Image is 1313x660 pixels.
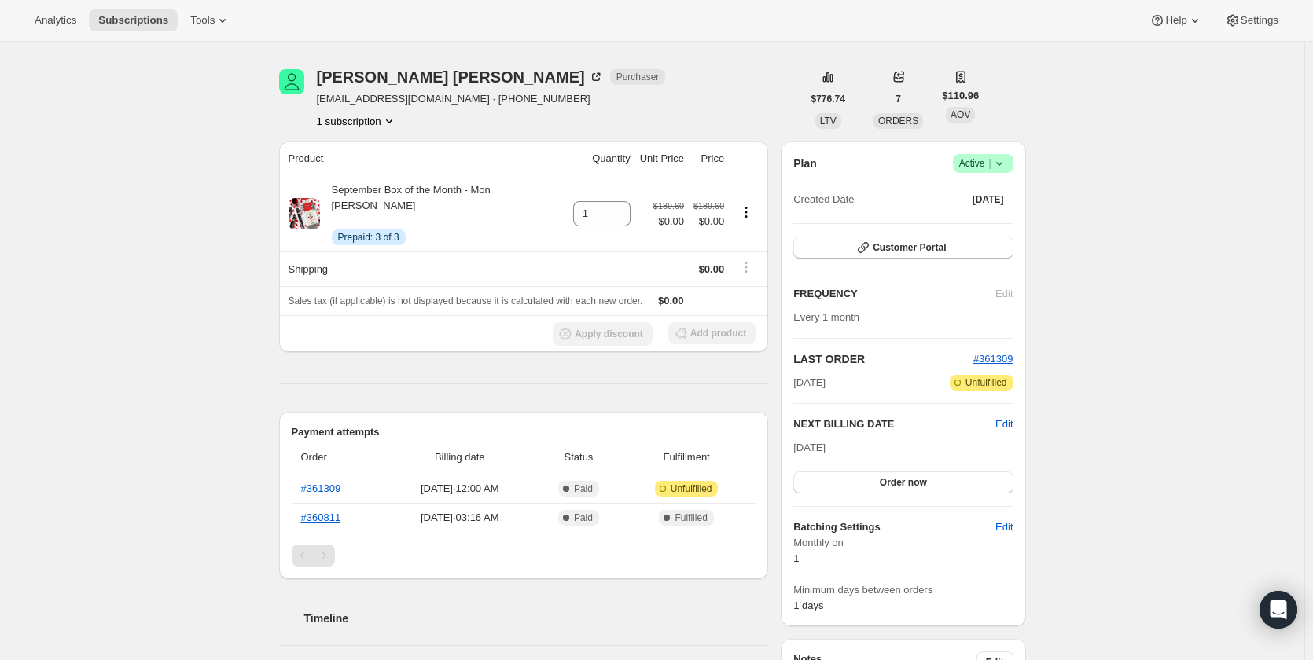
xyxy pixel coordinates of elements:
span: Sales tax (if applicable) is not displayed because it is calculated with each new order. [289,295,643,306]
span: $0.00 [653,214,684,229]
span: Status [540,449,617,465]
span: Edit [995,519,1013,535]
div: September Box of the Month - Mon [PERSON_NAME] [320,182,564,245]
span: 1 [793,552,799,564]
span: Help [1165,14,1186,27]
button: Product actions [734,203,759,221]
nav: Pagination [292,544,756,566]
h2: NEXT BILLING DATE [793,416,995,432]
button: Customer Portal [793,236,1013,258]
h2: Timeline [304,610,769,626]
span: Customer Portal [873,241,946,254]
button: Shipping actions [734,258,759,276]
button: $776.74 [802,88,855,110]
span: $0.00 [693,214,724,229]
h2: LAST ORDER [793,351,973,367]
span: [DATE] · 03:16 AM [389,510,531,526]
span: ORDERS [878,115,918,126]
button: Edit [995,416,1013,432]
h6: Batching Settings [793,519,995,535]
span: Settings [1241,14,1278,27]
button: [DATE] [963,189,1013,211]
div: [PERSON_NAME] [PERSON_NAME] [317,69,604,85]
h2: Payment attempts [292,424,756,440]
span: [DATE] [973,193,1004,206]
span: | [988,157,991,170]
button: #361309 [973,351,1013,367]
span: 1 days [793,599,823,611]
small: $189.60 [693,201,724,211]
span: Fulfillment [627,449,746,465]
span: Analytics [35,14,76,27]
img: product img [289,198,320,229]
span: Active [959,156,1007,171]
span: Purchaser [616,71,660,83]
small: $189.60 [653,201,684,211]
span: 7 [896,93,901,105]
span: Unfulfilled [965,376,1007,389]
span: Billing date [389,449,531,465]
span: $776.74 [811,93,845,105]
span: [DATE] [793,442,826,453]
button: Help [1140,9,1212,31]
span: Minimum days between orders [793,582,1013,598]
span: [EMAIL_ADDRESS][DOMAIN_NAME] · [PHONE_NUMBER] [317,91,666,107]
button: Tools [181,9,240,31]
span: Created Date [793,192,854,207]
button: Subscriptions [89,9,178,31]
th: Quantity [568,141,635,176]
th: Unit Price [635,141,689,176]
h2: FREQUENCY [793,286,995,302]
button: 7 [886,88,910,110]
span: Laurie Craig [279,69,304,94]
span: AOV [951,109,970,120]
span: Every 1 month [793,311,859,323]
th: Shipping [279,251,568,286]
th: Price [689,141,729,176]
button: Product actions [317,113,397,129]
span: [DATE] [793,375,826,390]
span: Monthly on [793,535,1013,551]
span: $110.96 [942,88,979,104]
a: #361309 [301,482,341,494]
span: Tools [190,14,215,27]
button: Order now [793,471,1013,493]
span: Order now [880,476,927,489]
span: Subscriptions [98,14,168,27]
button: Edit [986,515,1022,540]
span: Paid [574,511,593,524]
th: Product [279,141,568,176]
span: $0.00 [658,295,684,306]
span: Fulfilled [675,511,707,524]
a: #361309 [973,353,1013,365]
span: LTV [820,115,837,126]
th: Order [292,440,384,475]
span: Prepaid: 3 of 3 [338,231,399,244]
a: #360811 [301,511,341,523]
span: Unfulfilled [671,482,712,495]
span: $0.00 [699,263,725,275]
span: [DATE] · 12:00 AM [389,481,531,497]
button: Analytics [25,9,86,31]
h2: Plan [793,156,817,171]
div: Open Intercom Messenger [1260,591,1297,629]
button: Settings [1216,9,1288,31]
span: Paid [574,482,593,495]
